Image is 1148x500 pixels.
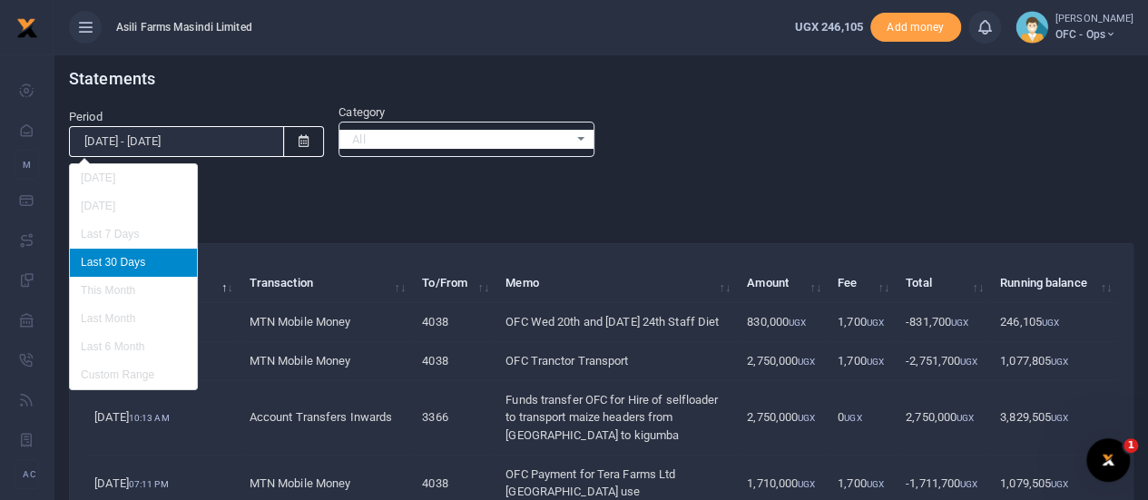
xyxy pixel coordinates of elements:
a: UGX 246,105 [795,18,863,36]
td: OFC Tranctor Transport [496,342,737,381]
th: Memo: activate to sort column ascending [496,264,737,303]
li: Last Month [70,305,197,333]
small: UGX [798,357,815,367]
th: Running balance: activate to sort column ascending [990,264,1118,303]
span: OFC - Ops [1055,26,1133,43]
a: profile-user [PERSON_NAME] OFC - Ops [1016,11,1133,44]
small: [PERSON_NAME] [1055,12,1133,27]
th: Transaction: activate to sort column ascending [240,264,413,303]
small: UGX [960,357,977,367]
th: Amount: activate to sort column ascending [737,264,828,303]
div: Profile image for Ibrahim [21,64,57,100]
label: Category [339,103,385,122]
th: To/From: activate to sort column ascending [412,264,496,303]
th: Fee: activate to sort column ascending [828,264,896,303]
td: -831,700 [896,303,990,342]
small: UGX [1051,413,1068,423]
span: Home [42,378,79,391]
span: UGX 246,105 [795,20,863,34]
td: OFC Wed 20th and [DATE] 24th Staff Diet [496,303,737,342]
li: [DATE] [70,164,197,192]
small: UGX [867,318,884,328]
td: [DATE] [84,381,240,456]
td: 830,000 [737,303,828,342]
td: 2,750,000 [737,381,828,456]
li: Wallet ballance [788,18,870,36]
td: 0 [828,381,896,456]
h4: Statements [69,69,1133,89]
td: 3366 [412,381,496,456]
iframe: Intercom live chat [1086,438,1130,482]
span: Add money [870,13,961,43]
small: UGX [789,318,806,328]
p: Download [69,179,1133,198]
li: M [15,150,39,180]
div: Close [319,7,351,40]
small: UGX [951,318,968,328]
small: 10:13 AM [129,413,170,423]
span: Help [288,378,317,391]
td: Funds transfer OFC for Hire of selfloader to transport maize headers from [GEOGRAPHIC_DATA] to ki... [496,381,737,456]
small: UGX [867,479,884,489]
td: 3,829,505 [990,381,1118,456]
small: UGX [867,357,884,367]
td: 246,105 [990,303,1118,342]
input: select period [69,126,284,157]
small: UGX [1042,318,1059,328]
li: Last 30 Days [70,249,197,277]
div: [PERSON_NAME] [64,82,170,101]
li: Custom Range [70,361,197,389]
button: Send us a message [83,278,280,314]
td: 2,750,000 [737,342,828,381]
td: 4038 [412,303,496,342]
td: MTN Mobile Money [240,303,413,342]
h1: Messages [134,8,232,39]
li: Toup your wallet [870,13,961,43]
small: UGX [957,413,974,423]
th: Total: activate to sort column ascending [896,264,990,303]
td: -2,751,700 [896,342,990,381]
a: logo-small logo-large logo-large [16,20,38,34]
div: • [DATE] [173,82,224,101]
td: Account Transfers Inwards [240,381,413,456]
span: Messages [146,378,216,391]
small: UGX [1051,357,1068,367]
small: UGX [798,413,815,423]
td: 1,077,805 [990,342,1118,381]
small: UGX [1051,479,1068,489]
a: Add money [870,19,961,33]
img: profile-user [1016,11,1048,44]
button: Messages [121,333,241,406]
td: 2,750,000 [896,381,990,456]
small: UGX [798,479,815,489]
li: Last 7 Days [70,221,197,249]
span: All [352,131,567,149]
small: 07:11 PM [129,479,169,489]
li: Last 6 Month [70,333,197,361]
td: MTN Mobile Money [240,342,413,381]
img: logo-small [16,17,38,39]
td: 1,700 [828,303,896,342]
li: This Month [70,277,197,305]
small: UGX [844,413,861,423]
button: Help [242,333,363,406]
td: 4038 [412,342,496,381]
li: Ac [15,459,39,489]
td: 1,700 [828,342,896,381]
span: 1 [1123,438,1138,453]
li: [DATE] [70,192,197,221]
small: UGX [960,479,977,489]
label: Period [69,108,103,126]
span: Asili Farms Masindi Limited [109,19,260,35]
